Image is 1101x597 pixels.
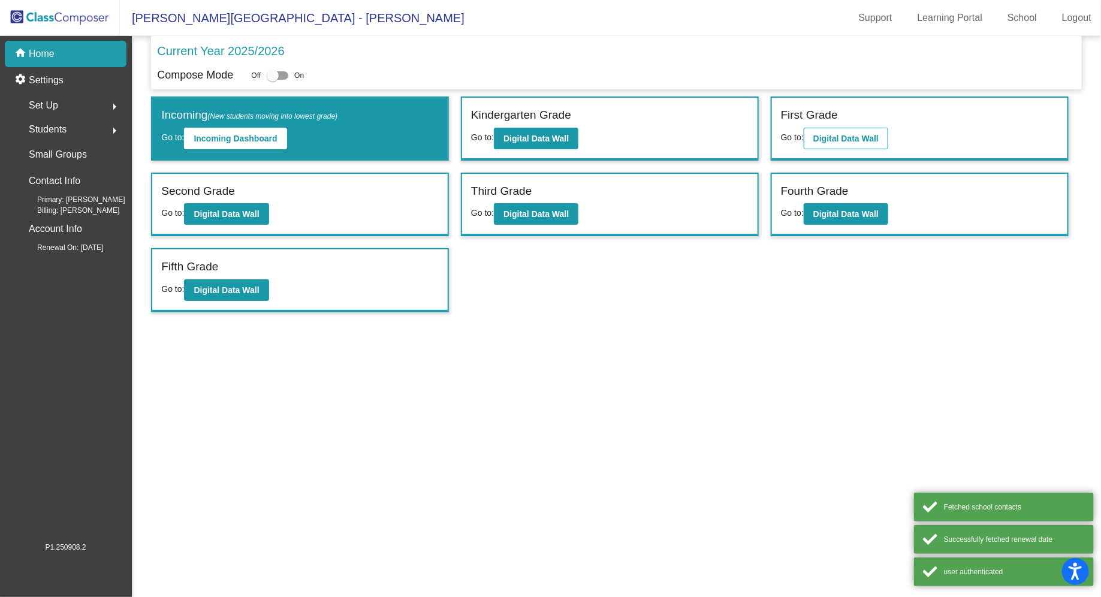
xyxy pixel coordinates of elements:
[29,47,55,61] p: Home
[161,107,337,124] label: Incoming
[29,221,82,237] p: Account Info
[161,183,235,200] label: Second Grade
[781,132,804,142] span: Go to:
[107,123,122,138] mat-icon: arrow_right
[29,97,58,114] span: Set Up
[804,203,888,225] button: Digital Data Wall
[29,146,87,163] p: Small Groups
[29,173,80,189] p: Contact Info
[294,70,304,81] span: On
[157,67,233,83] p: Compose Mode
[503,134,569,143] b: Digital Data Wall
[161,284,184,294] span: Go to:
[781,208,804,218] span: Go to:
[29,121,67,138] span: Students
[107,99,122,114] mat-icon: arrow_right
[944,566,1085,577] div: user authenticated
[29,73,64,88] p: Settings
[194,134,277,143] b: Incoming Dashboard
[14,73,29,88] mat-icon: settings
[471,208,494,218] span: Go to:
[471,107,571,124] label: Kindergarten Grade
[161,208,184,218] span: Go to:
[781,183,849,200] label: Fourth Grade
[781,107,838,124] label: First Grade
[194,209,259,219] b: Digital Data Wall
[813,134,879,143] b: Digital Data Wall
[471,183,532,200] label: Third Grade
[194,285,259,295] b: Digital Data Wall
[849,8,902,28] a: Support
[184,203,269,225] button: Digital Data Wall
[494,203,578,225] button: Digital Data Wall
[998,8,1046,28] a: School
[1052,8,1101,28] a: Logout
[161,132,184,142] span: Go to:
[804,128,888,149] button: Digital Data Wall
[18,205,119,216] span: Billing: [PERSON_NAME]
[184,128,286,149] button: Incoming Dashboard
[503,209,569,219] b: Digital Data Wall
[471,132,494,142] span: Go to:
[184,279,269,301] button: Digital Data Wall
[494,128,578,149] button: Digital Data Wall
[161,258,218,276] label: Fifth Grade
[813,209,879,219] b: Digital Data Wall
[207,112,337,120] span: (New students moving into lowest grade)
[14,47,29,61] mat-icon: home
[157,42,284,60] p: Current Year 2025/2026
[944,502,1085,512] div: Fetched school contacts
[944,534,1085,545] div: Successfully fetched renewal date
[18,242,103,253] span: Renewal On: [DATE]
[18,194,125,205] span: Primary: [PERSON_NAME]
[120,8,464,28] span: [PERSON_NAME][GEOGRAPHIC_DATA] - [PERSON_NAME]
[251,70,261,81] span: Off
[908,8,993,28] a: Learning Portal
